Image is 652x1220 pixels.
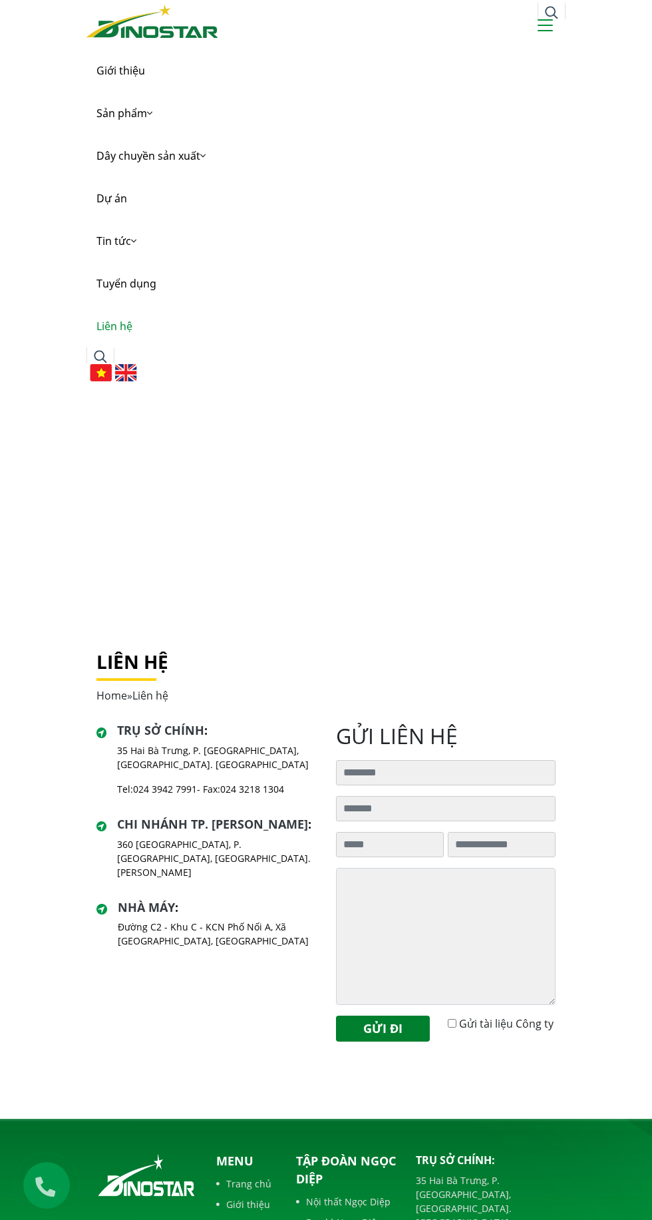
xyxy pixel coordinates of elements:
p: Menu [216,1152,276,1170]
img: logo_footer [96,1152,196,1199]
a: Home [96,688,127,703]
img: directer [96,821,106,831]
a: Dự án [86,177,566,220]
p: 35 Hai Bà Trưng, P. [GEOGRAPHIC_DATA], [GEOGRAPHIC_DATA]. [GEOGRAPHIC_DATA] [117,743,316,771]
a: Tuyển dụng [86,262,566,305]
p: Đường C2 - Khu C - KCN Phố Nối A, Xã [GEOGRAPHIC_DATA], [GEOGRAPHIC_DATA] [118,920,316,948]
a: Trụ sở chính [117,722,204,738]
a: Chi nhánh TP. [PERSON_NAME] [117,816,308,832]
p: Tập đoàn Ngọc Diệp [296,1152,396,1188]
h2: : [117,817,316,832]
span: Liên hệ [132,688,168,703]
a: Giới thiệu [86,49,566,92]
h2: : [118,901,316,915]
img: search [545,6,558,19]
p: Tel: - Fax: [117,782,316,796]
p: Trụ sở chính: [416,1152,556,1168]
label: Gửi tài liệu Công ty [459,1016,554,1032]
a: Liên hệ [86,305,566,347]
a: Dây chuyền sản xuất [86,134,566,177]
a: 024 3942 7991 [133,783,197,795]
p: 360 [GEOGRAPHIC_DATA], P. [GEOGRAPHIC_DATA], [GEOGRAPHIC_DATA]. [PERSON_NAME] [117,837,316,879]
button: Gửi đi [336,1016,430,1042]
img: Tiếng Việt [90,364,112,381]
img: directer [96,727,106,737]
a: 024 3218 1304 [220,783,284,795]
a: Giới thiệu [216,1197,276,1211]
span: » [96,688,168,703]
img: directer [96,904,107,915]
img: logo [86,5,218,38]
img: search [94,350,107,363]
h2: : [117,723,316,738]
h1: Liên hệ [96,651,556,674]
a: Tin tức [86,220,566,262]
a: Nội thất Ngọc Diệp [296,1195,396,1209]
h2: gửi liên hệ [336,723,556,749]
img: English [115,364,137,381]
a: Trang chủ [216,1177,276,1191]
a: Sản phẩm [86,92,566,134]
a: Nhà máy [118,899,175,915]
